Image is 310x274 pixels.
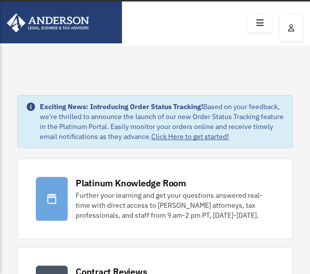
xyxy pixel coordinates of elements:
div: Further your learning and get your questions answered real-time with direct access to [PERSON_NAM... [76,190,274,220]
a: Platinum Knowledge Room Further your learning and get your questions answered real-time with dire... [17,158,293,239]
a: Click Here to get started! [151,132,229,141]
div: Platinum Knowledge Room [76,177,186,189]
div: Based on your feedback, we're thrilled to announce the launch of our new Order Status Tracking fe... [40,102,284,141]
strong: Exciting News: Introducing Order Status Tracking! [40,102,203,111]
